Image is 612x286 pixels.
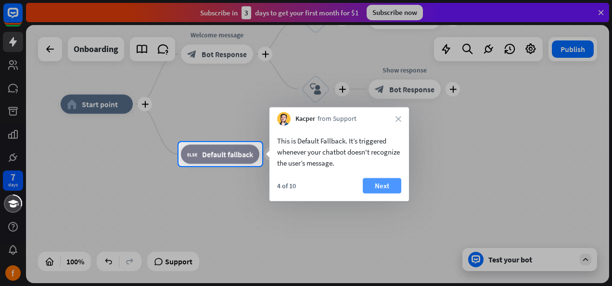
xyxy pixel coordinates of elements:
[363,178,401,194] button: Next
[277,135,401,169] div: This is Default Fallback. It’s triggered whenever your chatbot doesn't recognize the user’s message.
[295,114,315,124] span: Kacper
[395,116,401,122] i: close
[8,4,37,33] button: Open LiveChat chat widget
[318,114,357,124] span: from Support
[277,182,296,190] div: 4 of 10
[202,149,253,159] span: Default fallback
[187,149,197,159] i: block_fallback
